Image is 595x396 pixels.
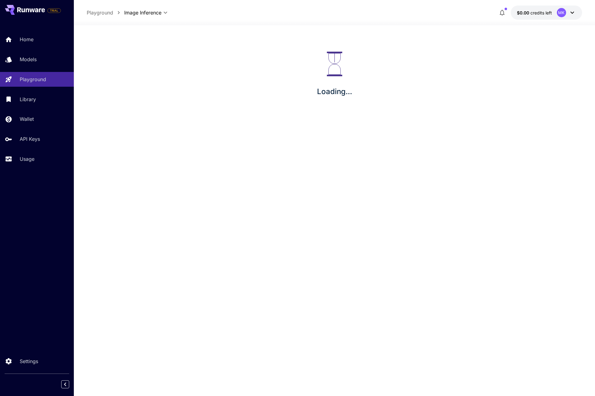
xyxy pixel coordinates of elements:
[20,56,37,63] p: Models
[87,9,124,16] nav: breadcrumb
[20,36,34,43] p: Home
[20,115,34,123] p: Wallet
[317,86,352,97] p: Loading...
[20,76,46,83] p: Playground
[517,10,552,16] div: $0.00
[48,8,61,13] span: TRIAL
[47,7,61,14] span: Add your payment card to enable full platform functionality.
[511,6,582,20] button: $0.00MK
[66,379,74,390] div: Collapse sidebar
[87,9,113,16] a: Playground
[20,155,34,163] p: Usage
[61,380,69,388] button: Collapse sidebar
[20,135,40,143] p: API Keys
[124,9,161,16] span: Image Inference
[517,10,530,15] span: $0.00
[557,8,566,17] div: MK
[20,358,38,365] p: Settings
[530,10,552,15] span: credits left
[20,96,36,103] p: Library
